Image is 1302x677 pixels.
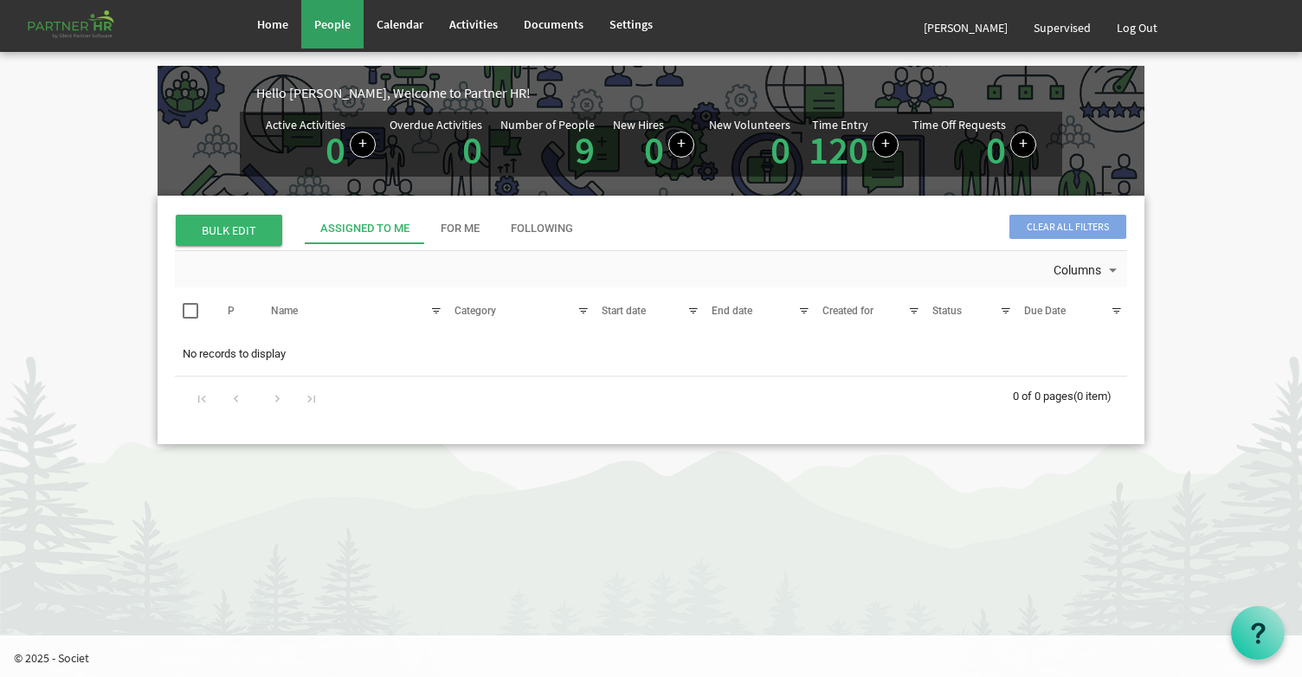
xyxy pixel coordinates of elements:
[986,126,1006,174] a: 0
[266,119,376,170] div: Number of active Activities in Partner HR
[1104,3,1170,52] a: Log Out
[1034,20,1091,35] span: Supervised
[609,16,653,32] span: Settings
[175,338,1127,371] td: No records to display
[500,119,595,131] div: Number of People
[873,132,899,158] a: Log hours
[176,215,282,246] span: BULK EDIT
[449,16,498,32] span: Activities
[524,16,583,32] span: Documents
[190,385,214,409] div: Go to first page
[390,119,487,170] div: Activities assigned to you for which the Due Date is passed
[511,221,573,237] div: Following
[454,305,496,317] span: Category
[912,119,1006,131] div: Time Off Requests
[377,16,423,32] span: Calendar
[1073,390,1112,403] span: (0 item)
[613,119,664,131] div: New Hires
[1052,260,1103,281] span: Columns
[500,119,599,170] div: Total number of active people in Partner HR
[266,119,345,131] div: Active Activities
[809,119,899,170] div: Number of Time Entries
[305,213,1257,244] div: tab-header
[300,385,323,409] div: Go to last page
[1010,132,1036,158] a: Create a new time off request
[709,119,795,170] div: Volunteer hired in the last 7 days
[1009,215,1126,239] span: Clear all filters
[809,126,868,174] a: 120
[668,132,694,158] a: Add new person to Partner HR
[350,132,376,158] a: Create a new Activity
[911,3,1021,52] a: [PERSON_NAME]
[462,126,482,174] a: 0
[602,305,646,317] span: Start date
[256,83,1144,103] div: Hello [PERSON_NAME], Welcome to Partner HR!
[224,385,248,409] div: Go to previous page
[266,385,289,409] div: Go to next page
[912,119,1036,170] div: Number of active time off requests
[644,126,664,174] a: 0
[709,119,790,131] div: New Volunteers
[1021,3,1104,52] a: Supervised
[325,126,345,174] a: 0
[320,221,409,237] div: Assigned To Me
[822,305,873,317] span: Created for
[809,119,868,131] div: Time Entry
[712,305,752,317] span: End date
[1050,260,1125,282] button: Columns
[1013,390,1073,403] span: 0 of 0 pages
[1013,377,1127,413] div: 0 of 0 pages (0 item)
[257,16,288,32] span: Home
[770,126,790,174] a: 0
[271,305,298,317] span: Name
[390,119,482,131] div: Overdue Activities
[228,305,235,317] span: P
[932,305,962,317] span: Status
[1050,251,1125,287] div: Columns
[1024,305,1066,317] span: Due Date
[314,16,351,32] span: People
[613,119,694,170] div: People hired in the last 7 days
[575,126,595,174] a: 9
[14,649,1302,667] p: © 2025 - Societ
[441,221,480,237] div: For Me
